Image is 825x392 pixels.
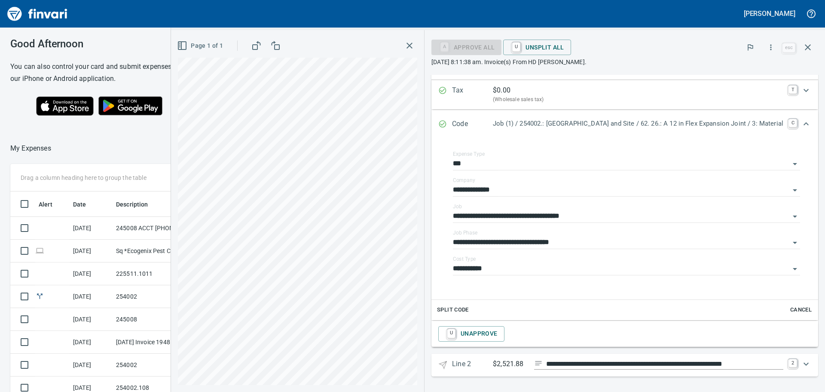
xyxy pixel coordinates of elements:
a: C [788,119,797,127]
span: Alert [39,199,52,210]
span: Unapprove [445,327,498,341]
img: Get it on Google Play [94,92,168,120]
td: [DATE] [70,354,113,377]
button: UUnsplit All [503,40,571,55]
p: (Wholesale sales tax) [493,96,783,104]
button: [PERSON_NAME] [742,7,797,20]
button: Open [789,184,801,196]
p: Code [452,119,493,130]
div: Expand [431,321,818,347]
a: U [447,329,455,338]
span: Online transaction [35,248,44,253]
button: Open [789,263,801,275]
button: Open [789,237,801,249]
td: [DATE] Invoice 19485 from A Cut Above Concrete Cutting (1-30572) [113,331,190,354]
td: [DATE] [70,240,113,262]
label: Company [453,178,475,183]
td: Sq *Ecogenix Pest ConT [DOMAIN_NAME] OR [113,240,190,262]
button: Flag [741,38,760,57]
label: Job [453,204,462,209]
div: Expand [431,80,818,109]
td: 254002 [113,354,190,377]
div: Expand [431,139,818,320]
p: Drag a column heading here to group the table [21,173,147,182]
h6: You can also control your card and submit expenses from our iPhone or Android application. [10,61,193,85]
h5: [PERSON_NAME] [744,9,795,18]
a: T [788,85,797,94]
a: U [512,42,520,52]
td: [DATE] [70,262,113,285]
button: Cancel [787,303,815,317]
span: Split Code [437,305,469,315]
div: Expand [431,110,818,139]
img: Finvari [5,3,70,24]
td: [DATE] [70,331,113,354]
div: Expand [431,354,818,377]
button: Open [789,210,801,222]
a: 2 [788,359,797,367]
nav: breadcrumb [10,143,51,154]
span: Description [116,199,159,210]
span: Cancel [789,305,813,315]
td: 245008 ACCT [PHONE_NUMBER] [113,217,190,240]
label: Cost Type [453,256,476,262]
span: Date [73,199,98,210]
p: Line 2 [452,359,493,371]
span: Description [116,199,148,210]
label: Expense Type [453,151,485,157]
td: 254002 [113,285,190,308]
span: Split transaction [35,293,44,299]
p: [DATE] 8:11:38 am. Invoice(s) From HD [PERSON_NAME]. [431,58,818,66]
p: My Expenses [10,143,51,154]
span: Unsplit All [510,40,564,55]
td: [DATE] [70,217,113,240]
span: Page 1 of 1 [179,40,223,51]
div: Expense Type required [431,43,501,50]
span: Close invoice [780,37,818,58]
p: Tax [452,85,493,104]
td: [DATE] [70,308,113,331]
button: More [761,38,780,57]
p: Job (1) / 254002.: [GEOGRAPHIC_DATA] and Site / 62. 26.: A 12 in Flex Expansion Joint / 3: Material [493,119,783,129]
span: Date [73,199,86,210]
img: Download on the App Store [36,96,94,116]
p: $2,521.88 [493,359,527,370]
td: 225511.1011 [113,262,190,285]
td: [DATE] [70,285,113,308]
a: esc [782,43,795,52]
span: Alert [39,199,64,210]
button: Page 1 of 1 [175,38,226,54]
td: 245008 [113,308,190,331]
button: Split Code [435,303,471,317]
h3: Good Afternoon [10,38,193,50]
button: Open [789,158,801,170]
label: Job Phase [453,230,477,235]
button: UUnapprove [438,326,504,342]
p: $ 0.00 [493,85,510,96]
